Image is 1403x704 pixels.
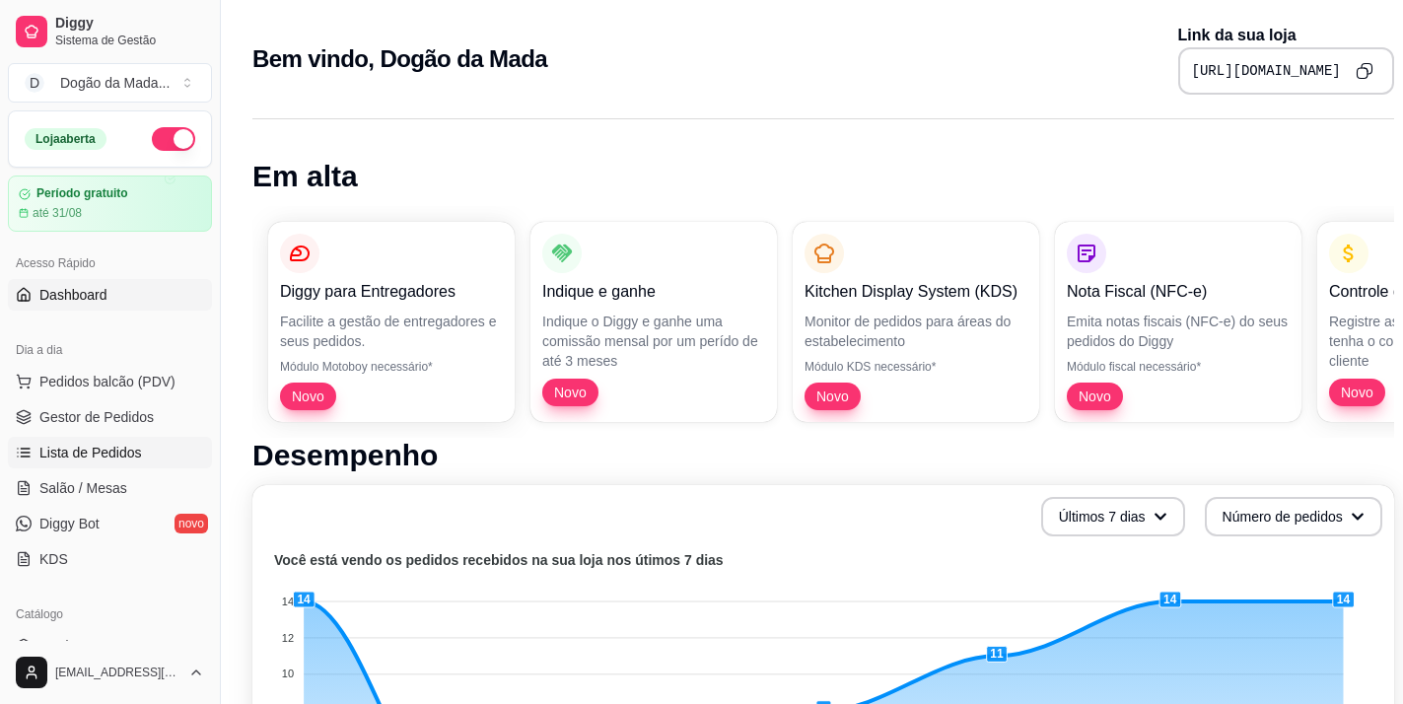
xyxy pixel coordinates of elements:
[1349,55,1380,87] button: Copy to clipboard
[8,8,212,55] a: DiggySistema de Gestão
[252,159,1394,194] h1: Em alta
[8,176,212,232] a: Período gratuitoaté 31/08
[39,478,127,498] span: Salão / Mesas
[1067,280,1290,304] p: Nota Fiscal (NFC-e)
[252,43,547,75] h2: Bem vindo, Dogão da Mada
[55,33,204,48] span: Sistema de Gestão
[8,630,212,662] a: Produtos
[1333,383,1381,402] span: Novo
[8,279,212,311] a: Dashboard
[25,73,44,93] span: D
[280,312,503,351] p: Facilite a gestão de entregadores e seus pedidos.
[530,222,777,422] button: Indique e ganheIndique o Diggy e ganhe uma comissão mensal por um perído de até 3 mesesNovo
[25,128,106,150] div: Loja aberta
[8,598,212,630] div: Catálogo
[805,359,1027,375] p: Módulo KDS necessário*
[268,222,515,422] button: Diggy para EntregadoresFacilite a gestão de entregadores e seus pedidos.Módulo Motoboy necessário...
[8,472,212,504] a: Salão / Mesas
[1067,359,1290,375] p: Módulo fiscal necessário*
[280,280,503,304] p: Diggy para Entregadores
[39,514,100,533] span: Diggy Bot
[808,387,857,406] span: Novo
[1192,61,1341,81] pre: [URL][DOMAIN_NAME]
[8,63,212,103] button: Select a team
[542,312,765,371] p: Indique o Diggy e ganhe uma comissão mensal por um perído de até 3 meses
[8,334,212,366] div: Dia a dia
[1178,24,1394,47] p: Link da sua loja
[39,443,142,462] span: Lista de Pedidos
[282,632,294,644] tspan: 12
[1067,312,1290,351] p: Emita notas fiscais (NFC-e) do seus pedidos do Diggy
[39,636,95,656] span: Produtos
[1071,387,1119,406] span: Novo
[39,372,175,391] span: Pedidos balcão (PDV)
[55,15,204,33] span: Diggy
[8,543,212,575] a: KDS
[152,127,195,151] button: Alterar Status
[793,222,1039,422] button: Kitchen Display System (KDS)Monitor de pedidos para áreas do estabelecimentoMódulo KDS necessário...
[546,383,595,402] span: Novo
[60,73,170,93] div: Dogão da Mada ...
[1205,497,1382,536] button: Número de pedidos
[33,205,82,221] article: até 31/08
[8,508,212,539] a: Diggy Botnovo
[8,366,212,397] button: Pedidos balcão (PDV)
[55,665,180,680] span: [EMAIL_ADDRESS][DOMAIN_NAME]
[36,186,128,201] article: Período gratuito
[39,285,107,305] span: Dashboard
[8,649,212,696] button: [EMAIL_ADDRESS][DOMAIN_NAME]
[1055,222,1301,422] button: Nota Fiscal (NFC-e)Emita notas fiscais (NFC-e) do seus pedidos do DiggyMódulo fiscal necessário*Novo
[39,407,154,427] span: Gestor de Pedidos
[274,552,724,568] text: Você está vendo os pedidos recebidos na sua loja nos útimos 7 dias
[39,549,68,569] span: KDS
[282,596,294,607] tspan: 14
[280,359,503,375] p: Módulo Motoboy necessário*
[542,280,765,304] p: Indique e ganhe
[284,387,332,406] span: Novo
[8,437,212,468] a: Lista de Pedidos
[282,668,294,679] tspan: 10
[805,312,1027,351] p: Monitor de pedidos para áreas do estabelecimento
[805,280,1027,304] p: Kitchen Display System (KDS)
[1041,497,1185,536] button: Últimos 7 dias
[8,401,212,433] a: Gestor de Pedidos
[8,247,212,279] div: Acesso Rápido
[252,438,1394,473] h1: Desempenho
